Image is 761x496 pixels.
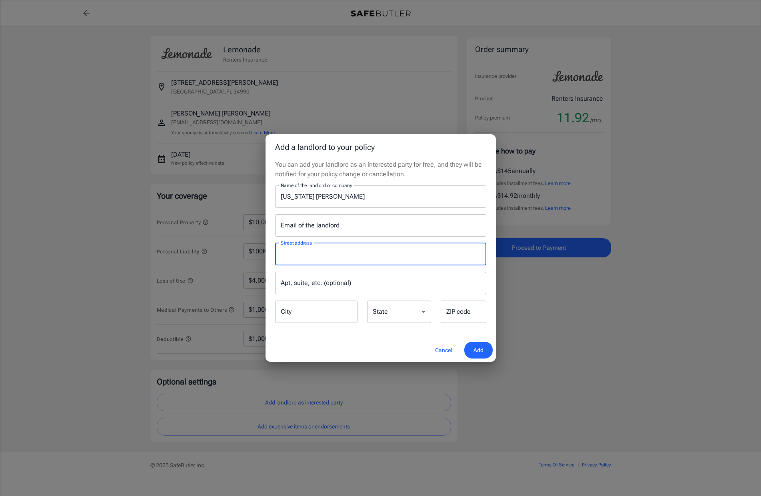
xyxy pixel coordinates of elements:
span: Add [473,345,483,355]
button: Cancel [426,342,461,359]
label: Street address [281,239,312,246]
button: Add [464,342,493,359]
p: You can add your landlord as an interested party for free, and they will be notified for your pol... [275,160,486,179]
label: Name of the landlord or company [281,182,352,189]
h2: Add a landlord to your policy [266,134,496,160]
